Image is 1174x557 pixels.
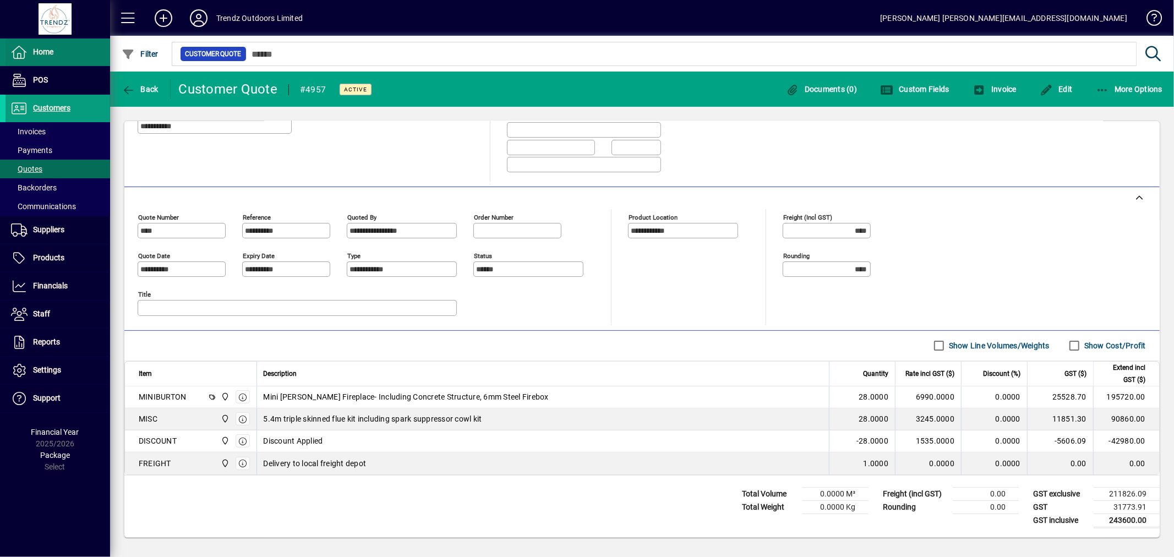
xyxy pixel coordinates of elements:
[33,281,68,290] span: Financials
[1094,500,1160,514] td: 31773.91
[31,428,79,436] span: Financial Year
[6,122,110,141] a: Invoices
[138,290,151,298] mat-label: Title
[1028,487,1094,500] td: GST exclusive
[961,386,1027,408] td: 0.0000
[1082,340,1146,351] label: Show Cost/Profit
[1037,79,1075,99] button: Edit
[11,146,52,155] span: Payments
[33,309,50,318] span: Staff
[11,127,46,136] span: Invoices
[970,79,1019,99] button: Invoice
[1093,386,1159,408] td: 195720.00
[863,368,888,380] span: Quantity
[1093,430,1159,452] td: -42980.00
[216,9,303,27] div: Trendz Outdoors Limited
[474,252,492,259] mat-label: Status
[6,141,110,160] a: Payments
[218,391,231,403] span: New Plymouth
[6,67,110,94] a: POS
[122,85,159,94] span: Back
[1100,362,1145,386] span: Extend incl GST ($)
[33,365,61,374] span: Settings
[347,213,376,221] mat-label: Quoted by
[877,500,953,514] td: Rounding
[6,329,110,356] a: Reports
[33,337,60,346] span: Reports
[902,458,954,469] div: 0.0000
[736,500,802,514] td: Total Weight
[33,394,61,402] span: Support
[11,165,42,173] span: Quotes
[856,435,888,446] span: -28.0000
[6,216,110,244] a: Suppliers
[783,252,810,259] mat-label: Rounding
[877,487,953,500] td: Freight (incl GST)
[1027,452,1093,474] td: 0.00
[783,213,832,221] mat-label: Freight (incl GST)
[1093,79,1166,99] button: More Options
[264,413,482,424] span: 5.4m triple skinned flue kit including spark suppressor cowl kit
[880,9,1127,27] div: [PERSON_NAME] [PERSON_NAME][EMAIL_ADDRESS][DOMAIN_NAME]
[119,79,161,99] button: Back
[961,452,1027,474] td: 0.0000
[139,413,157,424] div: MISC
[218,457,231,469] span: New Plymouth
[11,183,57,192] span: Backorders
[736,487,802,500] td: Total Volume
[859,413,888,424] span: 28.0000
[880,85,949,94] span: Custom Fields
[6,301,110,328] a: Staff
[243,252,275,259] mat-label: Expiry date
[474,213,514,221] mat-label: Order number
[902,391,954,402] div: 6990.0000
[1064,368,1086,380] span: GST ($)
[33,225,64,234] span: Suppliers
[961,430,1027,452] td: 0.0000
[802,487,869,500] td: 0.0000 M³
[6,197,110,216] a: Communications
[33,103,70,112] span: Customers
[264,458,367,469] span: Delivery to local freight depot
[185,48,242,59] span: Customer Quote
[1094,487,1160,500] td: 211826.09
[122,50,159,58] span: Filter
[344,86,367,93] span: Active
[6,357,110,384] a: Settings
[802,500,869,514] td: 0.0000 Kg
[139,458,171,469] div: FREIGHT
[783,79,860,99] button: Documents (0)
[33,47,53,56] span: Home
[947,340,1050,351] label: Show Line Volumes/Weights
[961,408,1027,430] td: 0.0000
[629,213,678,221] mat-label: Product location
[1093,408,1159,430] td: 90860.00
[6,178,110,197] a: Backorders
[264,368,297,380] span: Description
[264,435,323,446] span: Discount Applied
[347,252,361,259] mat-label: Type
[139,368,152,380] span: Item
[1027,408,1093,430] td: 11851.30
[785,85,857,94] span: Documents (0)
[864,458,889,469] span: 1.0000
[1028,500,1094,514] td: GST
[243,213,271,221] mat-label: Reference
[119,44,161,64] button: Filter
[139,435,177,446] div: DISCOUNT
[139,391,187,402] div: MINIBURTON
[33,253,64,262] span: Products
[902,413,954,424] div: 3245.0000
[138,213,179,221] mat-label: Quote number
[1096,85,1163,94] span: More Options
[110,79,171,99] app-page-header-button: Back
[1027,430,1093,452] td: -5606.09
[6,385,110,412] a: Support
[905,368,954,380] span: Rate incl GST ($)
[859,391,888,402] span: 28.0000
[1028,514,1094,527] td: GST inclusive
[1138,2,1160,38] a: Knowledge Base
[1040,85,1073,94] span: Edit
[300,81,326,99] div: #4957
[953,500,1019,514] td: 0.00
